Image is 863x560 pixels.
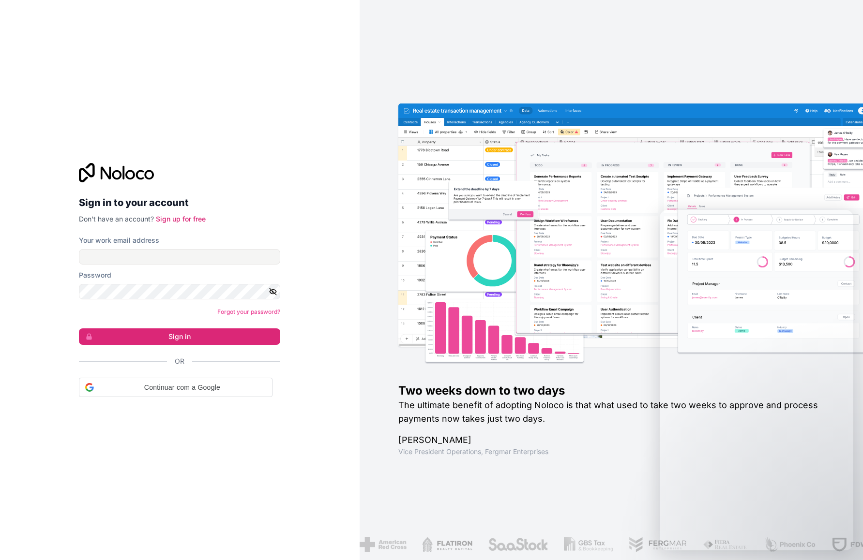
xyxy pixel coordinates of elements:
img: /assets/fiera-fwj2N5v4.png [647,537,693,552]
iframe: Intercom live chat [660,210,853,550]
span: Continuar com a Google [98,383,266,393]
label: Password [79,270,111,280]
div: Continuar com a Google [79,378,273,397]
img: /assets/flatiron-C8eUkumj.png [366,537,417,552]
img: /assets/saastock-C6Zbiodz.png [432,537,493,552]
a: Sign up for free [156,215,206,223]
input: Email address [79,249,280,265]
img: /assets/fergmar-CudnrXN5.png [573,537,632,552]
input: Password [79,284,280,299]
label: Your work email address [79,236,159,245]
span: Or [175,356,184,366]
h1: Vice President Operations , Fergmar Enterprises [398,447,832,457]
h2: The ultimate benefit of adopting Noloco is that what used to take two weeks to approve and proces... [398,398,832,426]
h1: Two weeks down to two days [398,383,832,398]
h1: [PERSON_NAME] [398,433,832,447]
img: /assets/gbstax-C-GtDUiK.png [508,537,558,552]
a: Forgot your password? [217,308,280,315]
span: Don't have an account? [79,215,154,223]
button: Sign in [79,328,280,345]
h2: Sign in to your account [79,194,280,211]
